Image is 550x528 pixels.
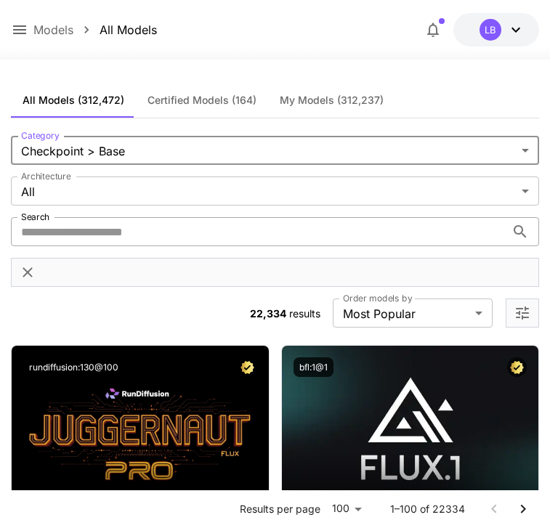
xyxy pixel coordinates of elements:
label: Architecture [21,170,70,182]
a: Models [33,21,73,38]
button: bfl:1@1 [294,357,333,377]
span: Certified Models (164) [147,94,256,107]
label: Search [21,211,49,223]
button: Certified Model – Vetted for best performance and includes a commercial license. [238,357,257,377]
button: $1,074.33284LB [453,13,539,46]
button: Certified Model – Vetted for best performance and includes a commercial license. [507,357,527,377]
button: Clear filters (1) [19,264,36,282]
label: Category [21,129,60,142]
label: Order models by [343,292,412,304]
span: Most Popular [343,305,469,322]
div: 100 [326,498,367,519]
button: Open more filters [514,304,531,322]
nav: breadcrumb [33,21,157,38]
span: All Models (312,472) [23,94,124,107]
span: My Models (312,237) [280,94,384,107]
p: Results per page [240,502,320,516]
span: results [289,307,320,320]
button: rundiffusion:130@100 [23,357,124,377]
span: 22,334 [250,307,286,320]
span: All [21,183,516,200]
div: LB [480,19,501,41]
span: Checkpoint > Base [21,142,516,160]
p: 1–100 of 22334 [390,502,465,516]
button: Go to next page [509,495,538,524]
a: All Models [100,21,157,38]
